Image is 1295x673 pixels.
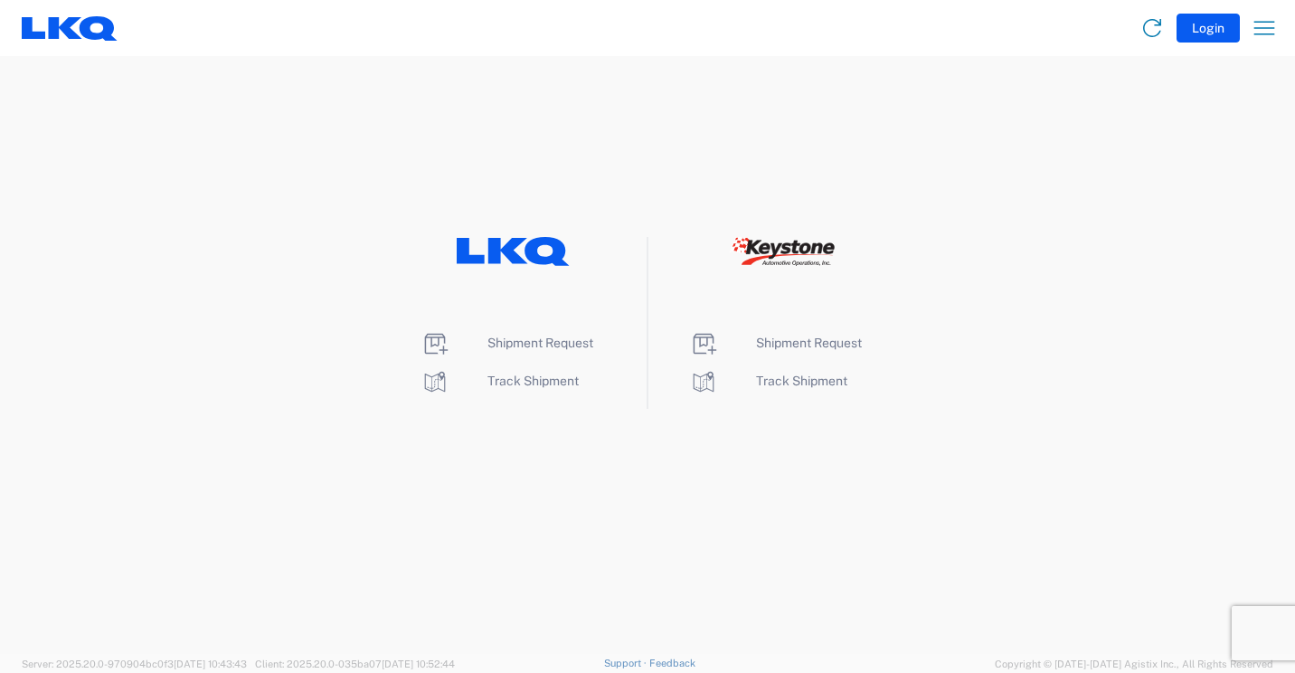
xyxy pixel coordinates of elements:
span: [DATE] 10:52:44 [382,659,455,669]
a: Shipment Request [689,336,862,350]
a: Support [604,658,649,668]
span: Shipment Request [487,336,593,350]
a: Feedback [649,658,695,668]
span: Shipment Request [756,336,862,350]
a: Track Shipment [689,374,847,388]
a: Shipment Request [421,336,593,350]
span: Copyright © [DATE]-[DATE] Agistix Inc., All Rights Reserved [995,656,1273,672]
span: Track Shipment [756,374,847,388]
a: Track Shipment [421,374,579,388]
span: [DATE] 10:43:43 [174,659,247,669]
button: Login [1177,14,1240,43]
span: Server: 2025.20.0-970904bc0f3 [22,659,247,669]
span: Client: 2025.20.0-035ba07 [255,659,455,669]
span: Track Shipment [487,374,579,388]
